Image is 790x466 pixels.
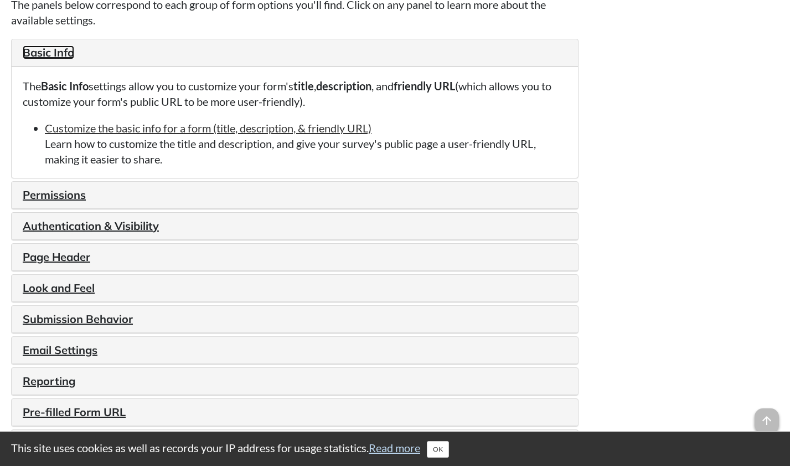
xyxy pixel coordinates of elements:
[23,250,90,264] a: Page Header
[45,121,371,135] a: Customize the basic info for a form (title, description, & friendly URL)
[394,79,455,93] strong: friendly URL
[23,78,567,109] p: The settings allow you to customize your form's , , and (which allows you to customize your form'...
[293,79,314,93] strong: title
[41,79,89,93] strong: Basic Info
[23,405,126,419] a: Pre-filled Form URL
[427,441,449,458] button: Close
[23,374,75,388] a: Reporting
[23,188,86,202] a: Permissions
[755,408,779,433] span: arrow_upward
[23,219,159,233] a: Authentication & Visibility
[755,409,779,423] a: arrow_upward
[23,281,95,295] a: Look and Feel
[23,312,133,326] a: Submission Behavior
[45,120,567,167] li: Learn how to customize the title and description, and give your survey's public page a user-frien...
[369,441,420,454] a: Read more
[23,45,74,59] a: Basic Info
[316,79,371,93] strong: description
[23,343,97,357] a: Email Settings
